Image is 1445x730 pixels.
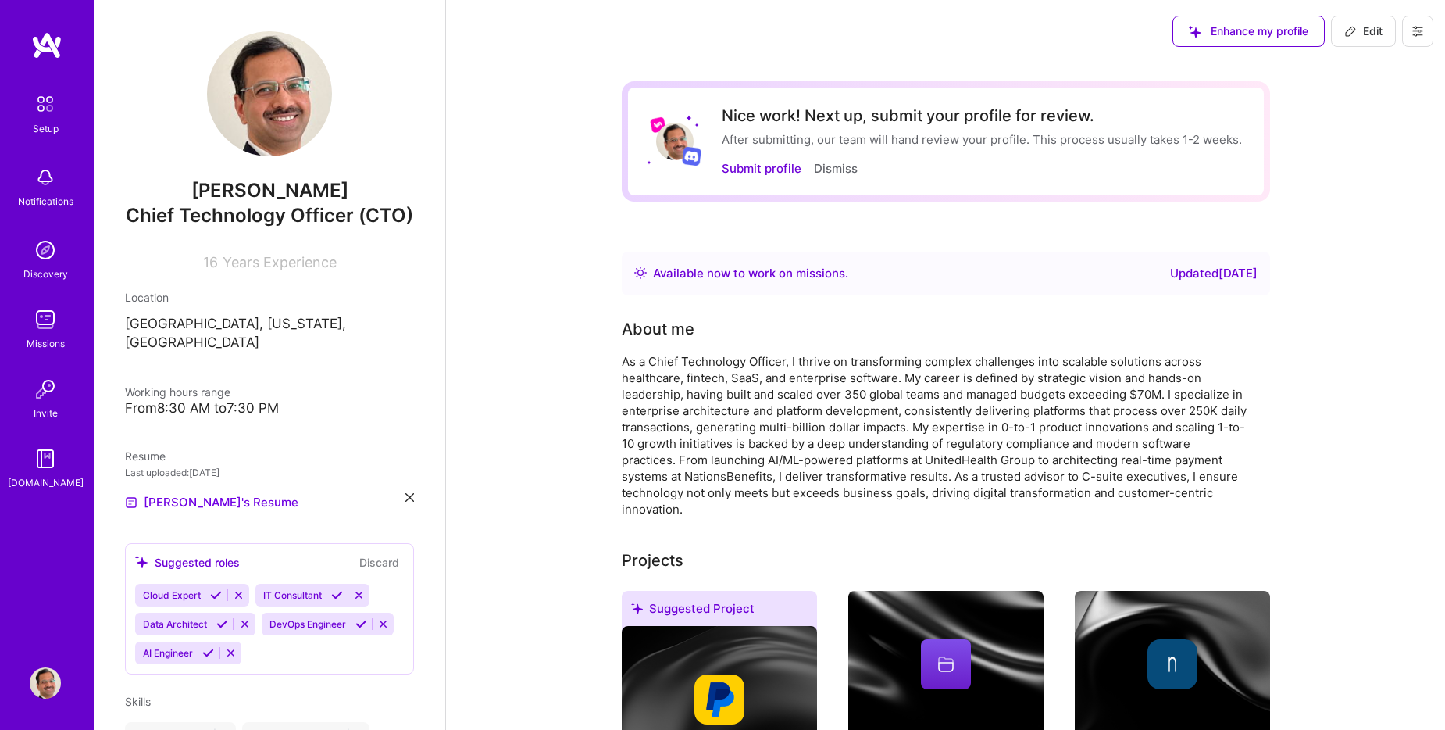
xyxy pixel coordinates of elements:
img: Lyft logo [650,116,666,133]
img: Invite [30,374,61,405]
p: [GEOGRAPHIC_DATA], [US_STATE], [GEOGRAPHIC_DATA] [125,315,414,352]
img: guide book [30,443,61,474]
a: [PERSON_NAME]'s Resume [125,493,298,512]
div: Suggested Project [622,591,817,632]
img: bell [30,162,61,193]
i: Reject [239,618,251,630]
div: Missions [27,335,65,352]
span: Enhance my profile [1189,23,1308,39]
img: User Avatar [656,123,694,160]
div: After submitting, our team will hand review your profile. This process usually takes 1-2 weeks. [722,131,1242,148]
img: teamwork [30,304,61,335]
span: Resume [125,449,166,463]
div: Updated [DATE] [1170,264,1258,283]
div: [DOMAIN_NAME] [8,474,84,491]
span: Chief Technology Officer (CTO) [126,204,413,227]
span: DevOps Engineer [269,618,346,630]
i: Accept [331,589,343,601]
button: Discard [355,553,404,571]
div: Invite [34,405,58,421]
i: Accept [355,618,367,630]
button: Submit profile [722,160,801,177]
span: Cloud Expert [143,589,201,601]
img: User Avatar [207,31,332,156]
a: User Avatar [26,667,65,699]
i: icon Close [405,493,414,502]
i: icon SuggestedTeams [135,556,148,569]
div: Suggested roles [135,554,240,571]
img: setup [29,88,62,120]
i: Accept [216,618,228,630]
i: icon SuggestedTeams [1189,26,1201,38]
i: Reject [377,618,389,630]
span: Skills [125,695,151,708]
img: logo [31,31,62,59]
img: Company logo [694,675,744,725]
div: Notifications [18,193,73,209]
i: Reject [225,647,237,659]
button: Enhance my profile [1172,16,1325,47]
span: [PERSON_NAME] [125,179,414,202]
i: Accept [202,647,214,659]
div: Nice work! Next up, submit your profile for review. [722,106,1242,125]
img: Availability [634,267,647,279]
img: Company logo [1147,639,1197,689]
span: IT Consultant [263,589,322,601]
div: Setup [33,120,59,137]
button: Edit [1331,16,1396,47]
img: Discord logo [682,146,701,166]
i: Reject [353,589,365,601]
div: About me [622,317,694,341]
span: Working hours range [125,385,230,399]
span: 16 [203,254,218,270]
img: Resume [125,496,137,509]
div: From 8:30 AM to 7:30 PM [125,400,414,417]
div: As a Chief Technology Officer, I thrive on transforming complex challenges into scalable solution... [622,353,1247,517]
span: Edit [1344,23,1383,39]
div: Location [125,289,414,306]
i: icon SuggestedTeams [631,603,643,614]
span: Data Architect [143,618,207,630]
button: Dismiss [814,160,858,177]
i: Reject [233,589,244,601]
div: Last uploaded: [DATE] [125,464,414,481]
div: Projects [622,549,683,572]
div: Available now to work on missions . [653,264,848,283]
span: Years Experience [223,254,337,270]
span: AI Engineer [143,647,193,659]
i: Accept [210,589,222,601]
img: User Avatar [30,667,61,699]
img: discovery [30,234,61,266]
div: Discovery [23,266,68,282]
